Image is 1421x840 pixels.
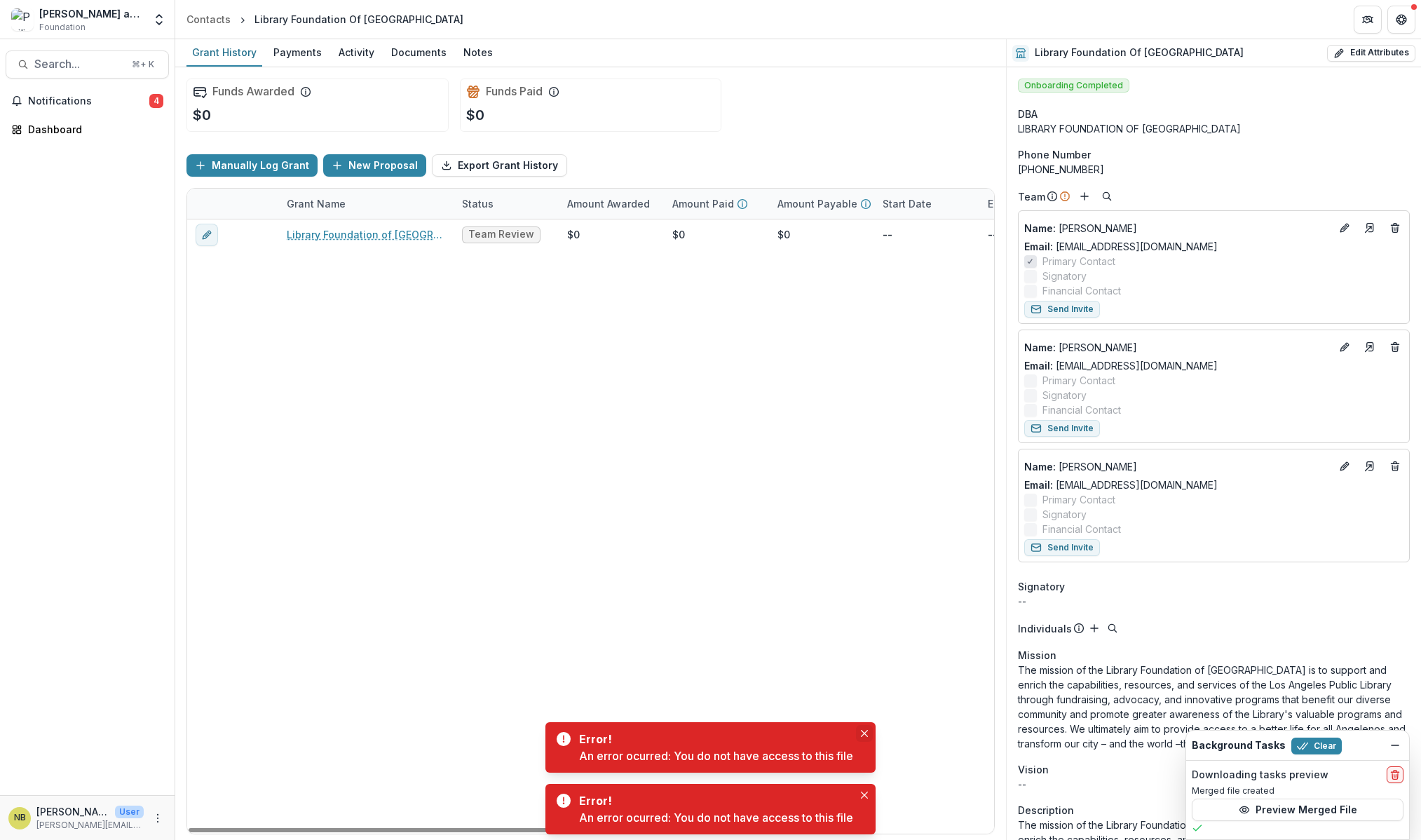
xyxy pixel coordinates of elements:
button: Preview Merged File [1192,799,1403,821]
a: Name: [PERSON_NAME] [1024,459,1331,474]
div: Notes [458,42,498,62]
div: End Date [979,189,1085,219]
p: Team [1018,189,1045,204]
h2: Background Tasks [1192,740,1286,752]
p: [PERSON_NAME] [1024,459,1331,474]
span: Financial Contact [1042,402,1121,417]
div: Amount Payable [769,189,874,219]
div: ⌘ + K [129,57,157,72]
div: Contacts [186,12,231,27]
span: Mission [1018,648,1056,663]
button: edit [196,224,218,246]
a: Go to contact [1359,336,1381,358]
button: Search [1104,620,1121,637]
p: $0 [466,104,484,126]
button: Add [1086,620,1103,637]
div: LIBRARY FOUNDATION OF [GEOGRAPHIC_DATA] [1018,121,1410,136]
p: -- [883,227,892,242]
div: Amount Paid [664,189,769,219]
span: Vision [1018,762,1049,777]
div: Dashboard [28,122,158,137]
span: Primary Contact [1042,254,1115,269]
a: Grant History [186,39,262,67]
span: Foundation [39,21,86,34]
div: Documents [386,42,452,62]
div: An error ocurred: You do not have access to this file [579,747,853,764]
button: Get Help [1387,6,1415,34]
div: Grant Name [278,196,354,211]
a: Notes [458,39,498,67]
div: Amount Awarded [559,196,658,211]
button: Edit Attributes [1327,45,1415,62]
div: Amount Awarded [559,189,664,219]
button: Manually Log Grant [186,154,318,177]
p: $0 [193,104,211,126]
span: Email: [1024,479,1053,491]
div: Status [454,189,559,219]
a: Name: [PERSON_NAME] [1024,221,1331,236]
div: $0 [672,227,685,242]
div: Error! [579,792,848,809]
span: Email: [1024,360,1053,372]
div: Grant History [186,42,262,62]
span: Name : [1024,341,1056,353]
span: Signatory [1018,579,1065,594]
p: [PERSON_NAME] [36,804,109,819]
nav: breadcrumb [181,9,469,29]
span: Name : [1024,222,1056,234]
span: Signatory [1042,507,1087,522]
span: Notifications [28,95,149,107]
a: Documents [386,39,452,67]
span: Onboarding Completed [1018,79,1129,93]
button: Search [1099,188,1115,205]
button: Search... [6,50,169,79]
div: An error ocurred: You do not have access to this file [579,809,853,826]
button: delete [1387,766,1403,783]
div: Nancy Berman [14,813,26,822]
p: -- [1018,777,1410,792]
button: Notifications4 [6,90,169,112]
div: Grant Name [278,189,454,219]
p: Individuals [1018,621,1072,636]
span: Primary Contact [1042,373,1115,388]
h2: Downloading tasks preview [1192,769,1328,781]
h2: Funds Awarded [212,85,294,98]
p: [PERSON_NAME][EMAIL_ADDRESS][DOMAIN_NAME] [36,819,144,832]
button: New Proposal [323,154,426,177]
span: Financial Contact [1042,283,1121,298]
a: Library Foundation of [GEOGRAPHIC_DATA], World's Largest Pop-up Book, 2025 [287,227,445,242]
span: DBA [1018,107,1038,121]
p: Amount Paid [672,196,734,211]
button: Open entity switcher [149,6,169,34]
a: Go to contact [1359,217,1381,239]
button: Close [856,787,873,804]
button: More [149,810,166,827]
span: Primary Contact [1042,492,1115,507]
span: 4 [149,94,163,108]
button: Dismiss [1387,737,1403,754]
a: Go to contact [1359,455,1381,477]
div: Status [454,196,502,211]
a: Name: [PERSON_NAME] [1024,340,1331,355]
p: [PERSON_NAME] [1024,340,1331,355]
div: $0 [567,227,580,242]
p: Merged file created [1192,785,1403,797]
h2: Funds Paid [486,85,543,98]
button: Edit [1336,458,1353,475]
div: Payments [268,42,327,62]
div: Error! [579,731,848,747]
p: User [115,806,144,818]
a: Payments [268,39,327,67]
span: Signatory [1042,388,1087,402]
div: Start Date [874,189,979,219]
span: Description [1018,803,1074,818]
span: Team Review [468,229,534,241]
a: Email: [EMAIL_ADDRESS][DOMAIN_NAME] [1024,358,1218,373]
button: Send Invite [1024,539,1100,556]
div: [PHONE_NUMBER] [1018,162,1410,177]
